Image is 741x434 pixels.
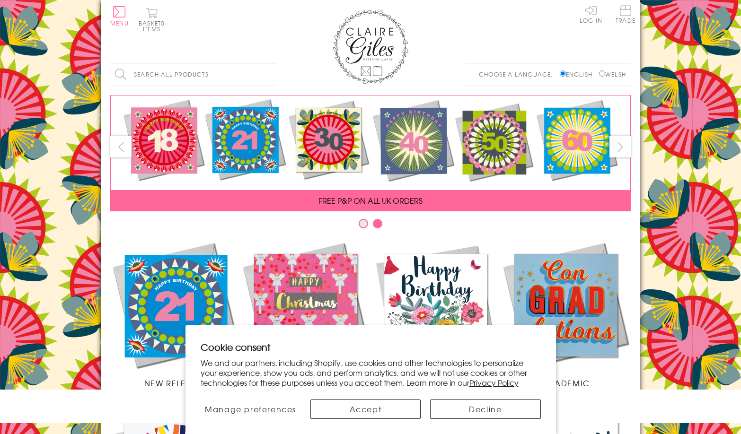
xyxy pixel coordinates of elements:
[139,8,165,32] button: Basket0 items
[580,5,602,23] a: Log In
[110,64,276,85] input: Search all products
[501,240,631,389] a: Academic
[370,240,501,389] a: Birthdays
[110,218,631,233] div: Carousel Pagination
[110,6,129,26] button: Menu
[541,377,590,389] span: Academic
[240,240,370,389] a: Christmas
[469,377,519,388] a: Privacy Policy
[201,340,541,354] h2: Cookie consent
[599,70,605,77] input: Welsh
[333,9,408,84] img: Claire Giles Greetings Cards
[110,240,240,389] a: New Releases
[266,64,276,85] input: Search
[143,19,165,33] span: 0 items
[479,70,558,78] p: Choose a language:
[318,195,423,206] span: FREE P&P ON ALL UK ORDERS
[110,136,132,157] button: prev
[201,358,541,387] p: We and our partners, including Shopify, use cookies and other technologies to personalize your ex...
[616,5,635,23] span: Trade
[205,403,296,415] span: Manage preferences
[144,377,206,389] span: New Releases
[609,136,631,157] button: next
[310,399,421,419] button: Accept
[599,70,626,78] label: Welsh
[616,5,635,25] a: Trade
[430,399,540,419] button: Decline
[560,70,597,78] label: English
[373,219,382,228] button: Carousel Page 2 (Current Slide)
[201,399,301,419] button: Manage preferences
[110,19,129,27] span: Menu
[560,70,566,77] input: English
[359,219,368,228] button: Carousel Page 1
